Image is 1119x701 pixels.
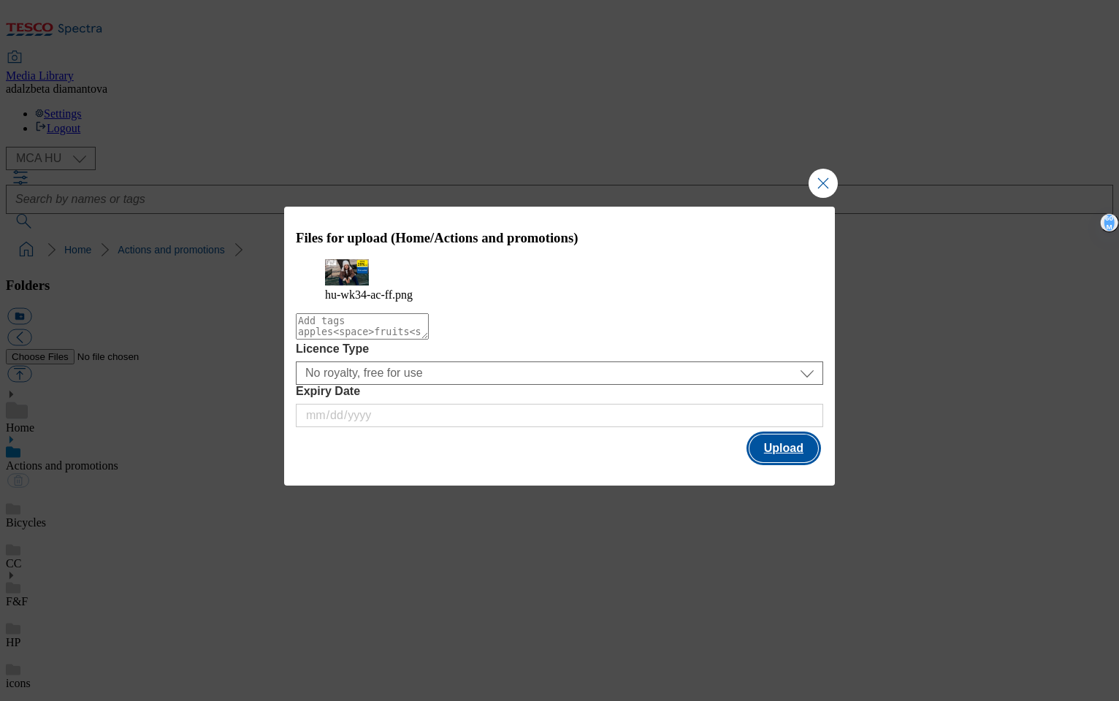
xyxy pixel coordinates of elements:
img: preview [325,259,369,286]
div: Modal [284,207,835,486]
label: Licence Type [296,342,823,356]
button: Close Modal [809,169,838,198]
button: Upload [749,434,818,462]
label: Expiry Date [296,385,823,398]
h3: Files for upload (Home/Actions and promotions) [296,230,823,246]
figcaption: hu-wk34-ac-ff.png [325,288,794,302]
